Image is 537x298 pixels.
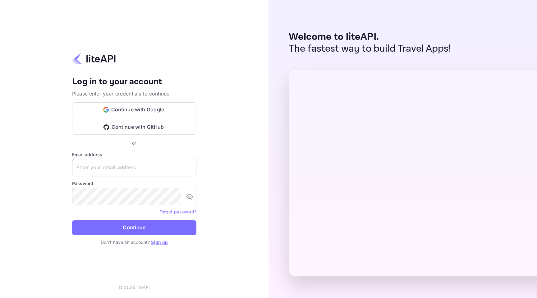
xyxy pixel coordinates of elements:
[183,190,196,203] button: toggle password visibility
[72,53,116,65] img: liteapi
[72,151,196,158] label: Email address
[72,120,196,135] button: Continue with GitHub
[119,284,150,291] p: © 2025 liteAPI
[72,102,196,117] button: Continue with Google
[289,31,451,43] p: Welcome to liteAPI.
[72,77,196,87] h4: Log in to your account
[159,209,196,214] a: Forget password?
[132,140,136,146] p: or
[72,220,196,235] button: Continue
[159,208,196,215] a: Forget password?
[72,239,196,245] p: Don't have an account?
[72,90,196,97] p: Please enter your credentials to continue
[151,240,168,245] a: Sign up
[72,180,196,187] label: Password
[289,43,451,55] p: The fastest way to build Travel Apps!
[72,159,196,176] input: Enter your email address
